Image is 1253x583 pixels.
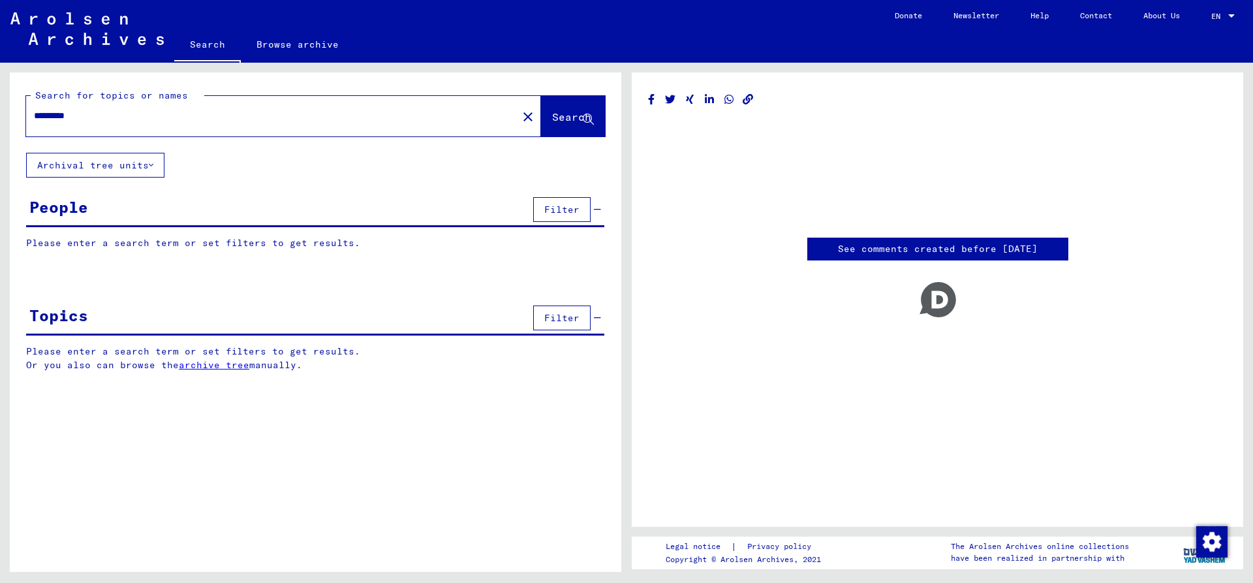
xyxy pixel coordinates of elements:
a: Privacy policy [737,540,827,554]
mat-icon: close [520,109,536,125]
button: Copy link [741,91,755,108]
img: yv_logo.png [1181,536,1230,569]
span: Filter [544,204,580,215]
div: | [666,540,827,554]
button: Share on LinkedIn [703,91,717,108]
span: Search [552,110,591,123]
a: Search [174,29,241,63]
button: Share on WhatsApp [722,91,736,108]
a: archive tree [179,359,249,371]
p: Please enter a search term or set filters to get results. Or you also can browse the manually. [26,345,605,372]
span: Filter [544,312,580,324]
button: Share on Xing [683,91,697,108]
mat-label: Search for topics or names [35,89,188,101]
button: Filter [533,197,591,222]
p: have been realized in partnership with [951,552,1129,564]
span: EN [1211,12,1226,21]
img: Arolsen_neg.svg [10,12,164,45]
a: Browse archive [241,29,354,60]
div: Topics [29,304,88,327]
button: Share on Facebook [645,91,658,108]
div: Change consent [1196,526,1227,557]
a: Legal notice [666,540,731,554]
button: Archival tree units [26,153,164,178]
button: Clear [515,103,541,129]
div: People [29,195,88,219]
p: Copyright © Arolsen Archives, 2021 [666,554,827,565]
button: Share on Twitter [664,91,677,108]
button: Search [541,96,605,136]
button: Filter [533,306,591,330]
p: The Arolsen Archives online collections [951,541,1129,552]
img: Change consent [1196,526,1228,558]
p: Please enter a search term or set filters to get results. [26,236,604,250]
a: See comments created before [DATE] [838,242,1038,256]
